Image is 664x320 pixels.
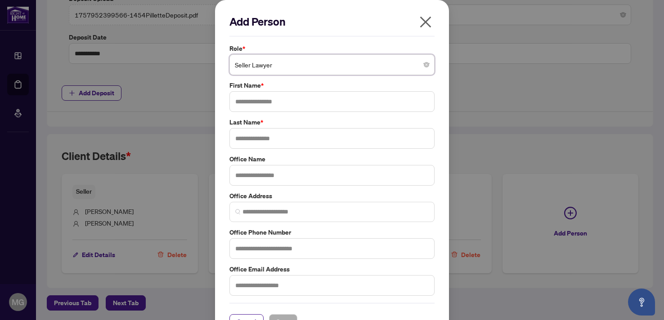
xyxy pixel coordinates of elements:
[229,264,435,274] label: Office Email Address
[229,191,435,201] label: Office Address
[229,117,435,127] label: Last Name
[229,154,435,164] label: Office Name
[229,227,435,237] label: Office Phone Number
[628,289,655,316] button: Open asap
[229,44,435,53] label: Role
[418,15,433,29] span: close
[229,14,435,29] h2: Add Person
[229,80,435,90] label: First Name
[235,209,241,214] img: search_icon
[235,56,429,73] span: Seller Lawyer
[424,62,429,67] span: close-circle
